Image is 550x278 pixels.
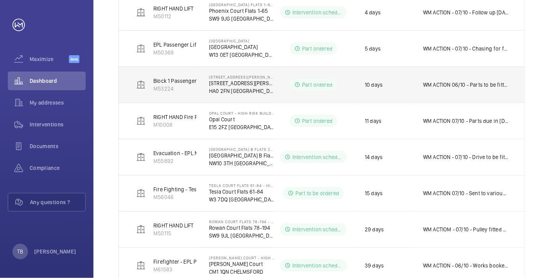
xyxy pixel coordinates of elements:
[365,226,384,233] p: 29 days
[153,149,253,157] p: Evacuation - EPL No 2 Flats 22-44 Block B
[423,262,509,269] p: WM ACTION - 06/10 - Works booked in for 11th [DATE] - works booked in 11th [DATE] - Works to be b...
[209,152,274,159] p: [GEOGRAPHIC_DATA] B Flats 22-44
[30,55,69,63] span: Maximize
[423,226,509,233] p: WM ACTIOM - 07/10 - Pulley fitted movement in car, follow up required 06/10 - Repairs on site [DA...
[153,229,194,237] p: M50115
[295,189,339,197] p: Part to be ordered
[365,9,381,16] p: 4 days
[209,75,274,79] p: [STREET_ADDRESS][PERSON_NAME] - High Risk Building
[136,225,146,234] img: elevator.svg
[365,45,381,52] p: 5 days
[153,85,206,93] p: M53224
[365,262,384,269] p: 39 days
[423,81,509,89] p: WM ACTION 06/10 - Parts to be fitted [DATE] - Parts due in [DATE] 30.09 - Parts on order ETA [DAT...
[153,49,198,56] p: M50368
[153,185,241,193] p: Fire Fighting - Tesla 61-84 schn euro
[136,152,146,162] img: elevator.svg
[209,15,274,23] p: SW9 9JG [GEOGRAPHIC_DATA]
[365,81,383,89] p: 10 days
[302,81,332,89] p: Part ordered
[209,260,274,268] p: [PERSON_NAME] Court
[153,12,194,20] p: M50112
[302,117,332,125] p: Part ordered
[209,147,274,152] p: [GEOGRAPHIC_DATA] B Flats 22-44 - High Risk Building
[136,116,146,126] img: elevator.svg
[209,232,274,240] p: SW9 9JL [GEOGRAPHIC_DATA]
[153,113,293,121] p: RIGHT HAND Fire Fighting Lift 11 Floors Machine Roomless
[209,224,274,232] p: Rowan Court Flats 78-194
[17,248,23,255] p: TB
[423,189,509,197] p: WM ACTION 07/10 - Sent to various suppliers for best eta chasing [DATE] - Chasing eta for new bra...
[209,219,274,224] p: Rowan Court Flats 78-194 - High Risk Building
[136,261,146,270] img: elevator.svg
[292,9,342,16] p: Intervention scheduled
[423,117,509,125] p: WM ACTION 07/10 - Parts due in [DATE], repairs team required 01.10 - Parts on order, ETA [DATE] W...
[423,9,509,16] p: WM ACTION - 07/10 - Follow up [DATE] - Chasing eta 03/10 - Lift overheating tech follow up required
[302,45,332,52] p: Part ordered
[136,80,146,89] img: elevator.svg
[153,193,241,201] p: M56046
[209,38,274,43] p: [GEOGRAPHIC_DATA]
[153,77,206,85] p: Block 1 Passenger Lift
[209,79,274,87] p: [STREET_ADDRESS][PERSON_NAME]
[209,7,274,15] p: Phoenix Court Flats 1-65
[209,159,274,167] p: NW10 3TH [GEOGRAPHIC_DATA]
[292,262,342,269] p: Intervention scheduled
[136,44,146,53] img: elevator.svg
[209,196,274,203] p: W3 7DQ [GEOGRAPHIC_DATA]
[365,153,383,161] p: 14 days
[209,51,274,59] p: W13 0ET [GEOGRAPHIC_DATA]
[30,142,86,150] span: Documents
[209,188,274,196] p: Tesla Court Flats 61-84
[209,123,274,131] p: E15 2FZ [GEOGRAPHIC_DATA]
[153,121,293,129] p: M10008
[69,55,79,63] span: Beta
[30,164,86,172] span: Compliance
[209,255,274,260] p: [PERSON_NAME] Court - High Risk Building
[153,222,194,229] p: RIGHT HAND LIFT
[153,41,198,49] p: EPL Passenger Lift
[153,157,253,165] p: M55892
[209,183,274,188] p: Tesla Court Flats 61-84 - High Risk Building
[30,198,85,206] span: Any questions ?
[34,248,76,255] p: [PERSON_NAME]
[209,43,274,51] p: [GEOGRAPHIC_DATA]
[209,2,274,7] p: [GEOGRAPHIC_DATA] Flats 1-65 - High Risk Building
[365,189,383,197] p: 15 days
[153,5,194,12] p: RIGHT HAND LIFT
[423,153,509,161] p: WM ACTION - 07/10 - Drive to be fitted [DATE] - Drive ready to collect [DATE] for fitting same da...
[136,8,146,17] img: elevator.svg
[136,189,146,198] img: elevator.svg
[209,115,274,123] p: Opal Court
[365,117,381,125] p: 11 days
[153,258,228,266] p: Firefighter - EPL Passenger Lift
[209,87,274,95] p: HA0 2FN [GEOGRAPHIC_DATA]
[30,99,86,107] span: My addresses
[30,121,86,128] span: Interventions
[153,266,228,273] p: M61583
[209,268,274,276] p: CM1 1QN CHELMSFORD
[292,153,342,161] p: Intervention scheduled
[209,111,274,115] p: Opal Court - High Risk Building
[423,45,509,52] p: WM ACTION - 07/10 - Chasing for further updates or alternative supplier 06/10 - Chasing eta from ...
[30,77,86,85] span: Dashboard
[292,226,342,233] p: Intervention scheduled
